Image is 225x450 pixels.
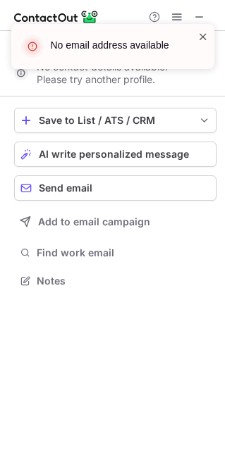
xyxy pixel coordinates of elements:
[14,108,217,133] button: save-profile-one-click
[37,246,211,259] span: Find work email
[14,8,99,25] img: ContactOut v5.3.10
[39,149,189,160] span: AI write personalized message
[14,209,217,235] button: Add to email campaign
[14,142,217,167] button: AI write personalized message
[39,182,92,194] span: Send email
[14,271,217,291] button: Notes
[21,35,44,58] img: error
[51,38,181,52] header: No email address available
[14,243,217,263] button: Find work email
[39,115,192,126] div: Save to List / ATS / CRM
[38,216,150,227] span: Add to email campaign
[14,175,217,201] button: Send email
[37,275,211,287] span: Notes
